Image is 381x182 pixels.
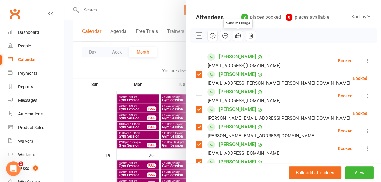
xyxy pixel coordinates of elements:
[18,161,23,166] span: 1
[241,13,281,21] div: places booked
[208,114,350,122] div: [PERSON_NAME][EMAIL_ADDRESS][PERSON_NAME][DOMAIN_NAME]
[353,111,367,115] div: Booked
[8,94,64,107] a: Messages
[223,19,253,28] div: Send message
[219,105,256,114] a: [PERSON_NAME]
[18,98,37,103] div: Messages
[208,62,281,70] div: [EMAIL_ADDRESS][DOMAIN_NAME]
[219,122,256,132] a: [PERSON_NAME]
[219,140,256,149] a: [PERSON_NAME]
[286,14,292,21] div: 0
[8,148,64,162] a: Workouts
[8,26,64,39] a: Dashboard
[18,71,37,76] div: Payments
[219,70,256,79] a: [PERSON_NAME]
[18,84,33,89] div: Reports
[289,166,341,179] button: Bulk add attendees
[8,162,64,175] a: Tasks 9
[7,6,22,21] a: Clubworx
[219,157,256,167] a: [PERSON_NAME]
[208,132,316,140] div: [PERSON_NAME][EMAIL_ADDRESS][DOMAIN_NAME]
[219,52,256,62] a: [PERSON_NAME]
[351,13,371,21] div: Sort by
[338,59,353,63] div: Booked
[345,166,374,179] button: View
[18,44,31,48] div: People
[208,149,281,157] div: [EMAIL_ADDRESS][DOMAIN_NAME]
[196,13,224,21] div: Attendees
[8,121,64,135] a: Product Sales
[6,161,21,176] iframe: Intercom live chat
[208,79,350,87] div: [EMAIL_ADDRESS][PERSON_NAME][PERSON_NAME][DOMAIN_NAME]
[8,53,64,67] a: Calendar
[8,107,64,121] a: Automations
[8,135,64,148] a: Waivers
[18,152,36,157] div: Workouts
[241,14,248,21] div: 8
[353,76,367,80] div: Booked
[338,94,353,98] div: Booked
[18,30,39,35] div: Dashboard
[18,139,33,144] div: Waivers
[338,146,353,151] div: Booked
[338,129,353,133] div: Booked
[18,57,36,62] div: Calendar
[18,166,29,171] div: Tasks
[219,87,256,97] a: [PERSON_NAME]
[18,112,43,116] div: Automations
[8,67,64,80] a: Payments
[286,13,329,21] div: places available
[8,80,64,94] a: Reports
[8,39,64,53] a: People
[208,97,281,105] div: [EMAIL_ADDRESS][DOMAIN_NAME]
[33,165,38,171] span: 9
[18,125,44,130] div: Product Sales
